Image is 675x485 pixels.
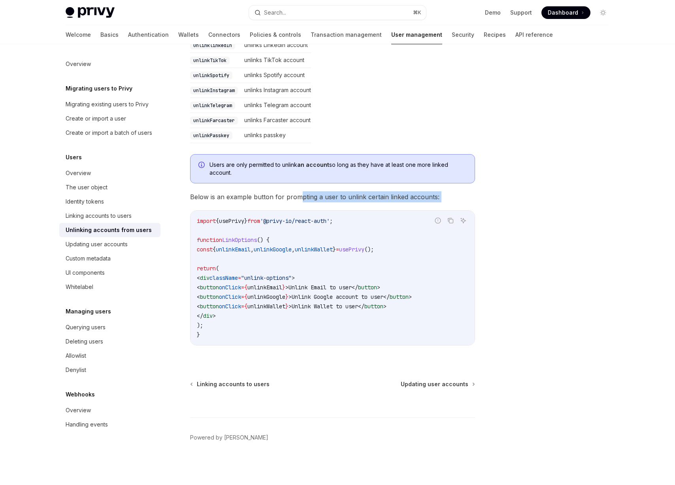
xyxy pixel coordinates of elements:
[190,434,268,442] a: Powered by [PERSON_NAME]
[197,331,200,338] span: }
[66,225,152,235] div: Unlinking accounts from users
[383,303,387,310] span: >
[66,406,91,415] div: Overview
[445,215,456,226] button: Copy the contents from the code block
[59,334,160,349] a: Deleting users
[219,284,241,291] span: onClick
[128,25,169,44] a: Authentication
[254,246,292,253] span: unlinkGoogle
[288,284,352,291] span: Unlink Email to user
[292,246,295,253] span: ,
[339,246,364,253] span: usePrivy
[311,25,382,44] a: Transaction management
[198,162,206,170] svg: Info
[59,194,160,209] a: Identity tokens
[247,284,282,291] span: unlinkEmail
[66,114,126,123] div: Create or import a user
[59,251,160,266] a: Custom metadata
[191,380,270,388] a: Linking accounts to users
[197,322,203,329] span: );
[59,417,160,432] a: Handling events
[241,293,244,300] span: =
[66,240,128,249] div: Updating user accounts
[197,265,216,272] span: return
[66,59,91,69] div: Overview
[200,274,209,281] span: div
[364,303,383,310] span: button
[197,303,200,310] span: <
[190,72,232,79] code: unlinkSpotify
[241,303,244,310] span: =
[250,25,301,44] a: Policies & controls
[59,111,160,126] a: Create or import a user
[241,113,311,128] td: unlinks Farcaster account
[66,183,107,192] div: The user object
[66,254,111,263] div: Custom metadata
[66,351,86,360] div: Allowlist
[247,217,260,225] span: from
[59,266,160,280] a: UI components
[413,9,421,16] span: ⌘ K
[200,293,219,300] span: button
[66,7,115,18] img: light logo
[197,274,200,281] span: <
[452,25,474,44] a: Security
[515,25,553,44] a: API reference
[241,98,311,113] td: unlinks Telegram account
[241,274,292,281] span: "unlink-options"
[244,303,247,310] span: {
[66,153,82,162] h5: Users
[297,161,329,168] strong: an account
[216,265,219,272] span: (
[597,6,609,19] button: Toggle dark mode
[401,380,474,388] a: Updating user accounts
[241,284,244,291] span: =
[66,420,108,429] div: Handling events
[251,246,254,253] span: ,
[333,246,336,253] span: }
[358,303,364,310] span: </
[197,380,270,388] span: Linking accounts to users
[213,246,216,253] span: {
[59,209,160,223] a: Linking accounts to users
[458,215,468,226] button: Ask AI
[66,25,91,44] a: Welcome
[219,293,241,300] span: onClick
[66,168,91,178] div: Overview
[66,307,111,316] h5: Managing users
[352,284,358,291] span: </
[209,274,238,281] span: className
[260,217,330,225] span: '@privy-io/react-auth'
[364,246,374,253] span: ();
[433,215,443,226] button: Report incorrect code
[66,390,95,399] h5: Webhooks
[66,211,132,221] div: Linking accounts to users
[100,25,119,44] a: Basics
[197,293,200,300] span: <
[241,38,311,53] td: unlinks LinkedIn account
[190,57,230,64] code: unlinkTikTok
[197,284,200,291] span: <
[200,284,219,291] span: button
[288,303,292,310] span: >
[66,84,132,93] h5: Migrating users to Privy
[541,6,590,19] a: Dashboard
[390,293,409,300] span: button
[203,312,213,319] span: div
[241,53,311,68] td: unlinks TikTok account
[216,246,251,253] span: unlinkEmail
[197,246,213,253] span: const
[66,337,103,346] div: Deleting users
[59,280,160,294] a: Whitelabel
[197,217,216,225] span: import
[241,68,311,83] td: unlinks Spotify account
[190,132,232,140] code: unlinkPasskey
[244,284,247,291] span: {
[66,100,149,109] div: Migrating existing users to Privy
[190,191,475,202] span: Below is an example button for prompting a user to unlink certain linked accounts:
[264,8,286,17] div: Search...
[66,282,93,292] div: Whitelabel
[288,293,292,300] span: >
[59,237,160,251] a: Updating user accounts
[292,303,358,310] span: Unlink Wallet to user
